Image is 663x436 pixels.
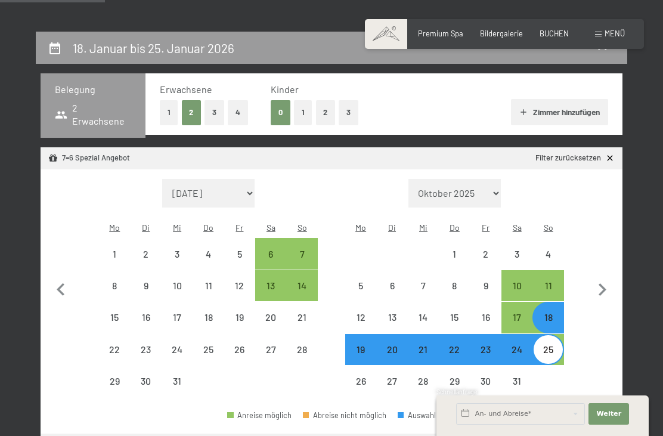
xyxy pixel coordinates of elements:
[439,366,470,397] div: Thu Jan 29 2026
[470,270,501,301] div: Fri Jan 09 2026
[346,281,375,310] div: 5
[225,249,254,278] div: 5
[470,334,501,365] div: Fri Jan 23 2026
[501,334,532,365] div: Anreise möglich
[532,302,563,333] div: Sun Jan 18 2026
[436,388,478,395] span: Schnellanfrage
[193,238,224,269] div: Anreise nicht möglich
[225,281,254,310] div: 12
[162,238,193,269] div: Anreise nicht möglich
[287,302,318,333] div: Sun Dec 21 2025
[482,222,489,233] abbr: Freitag
[532,238,563,269] div: Anreise nicht möglich
[160,84,212,95] span: Erwachsene
[131,238,162,269] div: Anreise nicht möglich
[339,100,358,125] button: 3
[345,366,376,397] div: Mon Jan 26 2026
[450,222,460,233] abbr: Donnerstag
[480,29,523,38] a: Bildergalerie
[55,83,131,96] h3: Belegung
[160,100,178,125] button: 1
[345,302,376,333] div: Anreise nicht möglich
[316,100,336,125] button: 2
[303,412,386,419] div: Abreise nicht möglich
[228,100,248,125] button: 4
[503,281,531,310] div: 10
[388,222,396,233] abbr: Dienstag
[271,100,290,125] button: 0
[163,281,191,310] div: 10
[345,302,376,333] div: Mon Jan 12 2026
[409,345,438,373] div: 21
[100,249,129,278] div: 1
[470,238,501,269] div: Anreise nicht möglich
[131,366,162,397] div: Anreise nicht möglich
[162,334,193,365] div: Anreise nicht möglich
[419,222,427,233] abbr: Mittwoch
[377,345,406,373] div: 20
[109,222,120,233] abbr: Montag
[255,302,286,333] div: Anreise nicht möglich
[203,222,213,233] abbr: Donnerstag
[534,281,562,310] div: 11
[439,366,470,397] div: Anreise nicht möglich
[131,270,162,301] div: Anreise nicht möglich
[99,238,130,269] div: Mon Dec 01 2025
[255,238,286,269] div: Sat Dec 06 2025
[99,302,130,333] div: Anreise nicht möglich
[131,270,162,301] div: Tue Dec 09 2025
[346,313,375,341] div: 12
[131,334,162,365] div: Tue Dec 23 2025
[501,366,532,397] div: Anreise nicht möglich
[193,270,224,301] div: Anreise nicht möglich
[346,376,375,405] div: 26
[100,281,129,310] div: 8
[225,313,254,341] div: 19
[162,366,193,397] div: Wed Dec 31 2025
[501,302,532,333] div: Sat Jan 17 2026
[194,249,222,278] div: 4
[227,412,292,419] div: Anreise möglich
[503,376,531,405] div: 31
[131,302,162,333] div: Tue Dec 16 2025
[193,334,224,365] div: Anreise nicht möglich
[376,270,407,301] div: Anreise nicht möglich
[534,249,562,278] div: 4
[534,313,562,341] div: 18
[224,302,255,333] div: Anreise nicht möglich
[472,281,500,310] div: 9
[605,29,625,38] span: Menü
[532,270,563,301] div: Sun Jan 11 2026
[193,302,224,333] div: Thu Dec 18 2025
[588,403,629,425] button: Weiter
[193,302,224,333] div: Anreise nicht möglich
[287,238,318,269] div: Anreise möglich
[131,238,162,269] div: Tue Dec 02 2025
[501,334,532,365] div: Sat Jan 24 2026
[255,302,286,333] div: Sat Dec 20 2025
[590,179,615,398] button: Nächster Monat
[439,238,470,269] div: Anreise nicht möglich
[255,270,286,301] div: Anreise möglich
[99,270,130,301] div: Mon Dec 08 2025
[345,366,376,397] div: Anreise nicht möglich
[513,222,522,233] abbr: Samstag
[470,302,501,333] div: Fri Jan 16 2026
[162,302,193,333] div: Anreise nicht möglich
[100,313,129,341] div: 15
[99,238,130,269] div: Anreise nicht möglich
[540,29,569,38] span: BUCHEN
[99,270,130,301] div: Anreise nicht möglich
[472,345,500,373] div: 23
[376,302,407,333] div: Tue Jan 13 2026
[271,84,299,95] span: Kinder
[440,313,469,341] div: 15
[376,366,407,397] div: Tue Jan 27 2026
[472,313,500,341] div: 16
[100,376,129,405] div: 29
[345,270,376,301] div: Mon Jan 05 2026
[287,334,318,365] div: Anreise nicht möglich
[408,366,439,397] div: Anreise nicht möglich
[398,412,436,419] div: Auswahl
